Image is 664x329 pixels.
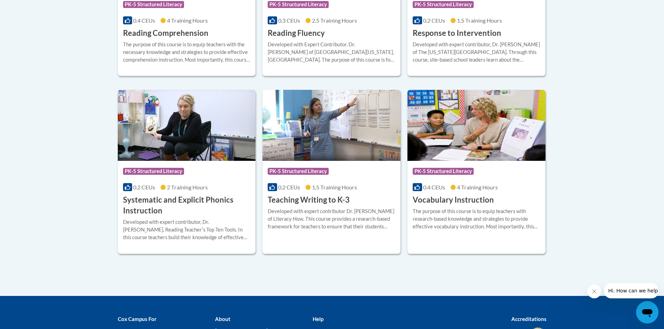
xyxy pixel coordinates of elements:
[413,195,494,205] h3: Vocabulary Instruction
[636,301,658,323] iframe: Button to launch messaging window
[123,41,251,64] div: The purpose of this course is to equip teachers with the necessary knowledge and strategies to pr...
[123,28,208,39] h3: Reading Comprehension
[118,90,256,161] img: Course Logo
[268,207,395,230] div: Developed with expert contributor Dr. [PERSON_NAME] of Literacy How. This course provides a resea...
[413,28,501,39] h3: Response to Intervention
[133,184,155,190] span: 0.2 CEUs
[413,207,540,230] div: The purpose of this course is to equip teachers with research-based knowledge and strategies to p...
[118,316,157,322] b: Cox Campus For
[215,316,230,322] b: About
[268,195,350,205] h3: Teaching Writing to K-3
[123,195,251,216] h3: Systematic and Explicit Phonics Instruction
[457,17,502,24] span: 1.5 Training Hours
[268,28,325,39] h3: Reading Fluency
[123,218,251,241] div: Developed with expert contributor, Dr. [PERSON_NAME], Reading Teacherʹs Top Ten Tools. In this co...
[423,184,445,190] span: 0.4 CEUs
[413,1,474,8] span: PK-5 Structured Literacy
[313,316,323,322] b: Help
[123,168,184,175] span: PK-5 Structured Literacy
[167,17,208,24] span: 4 Training Hours
[262,90,400,253] a: Course LogoPK-5 Structured Literacy0.2 CEUs1.5 Training Hours Teaching Writing to K-3Developed wi...
[407,90,545,253] a: Course LogoPK-5 Structured Literacy0.4 CEUs4 Training Hours Vocabulary InstructionThe purpose of ...
[423,17,445,24] span: 0.2 CEUs
[604,283,658,298] iframe: Message from company
[407,90,545,161] img: Course Logo
[278,184,300,190] span: 0.2 CEUs
[262,90,400,161] img: Course Logo
[587,284,601,298] iframe: Close message
[268,41,395,64] div: Developed with Expert Contributor, Dr. [PERSON_NAME] of [GEOGRAPHIC_DATA][US_STATE], [GEOGRAPHIC_...
[312,184,357,190] span: 1.5 Training Hours
[268,1,329,8] span: PK-5 Structured Literacy
[278,17,300,24] span: 0.3 CEUs
[118,90,256,253] a: Course LogoPK-5 Structured Literacy0.2 CEUs2 Training Hours Systematic and Explicit Phonics Instr...
[413,41,540,64] div: Developed with expert contributor, Dr. [PERSON_NAME] of The [US_STATE][GEOGRAPHIC_DATA]. Through ...
[413,168,474,175] span: PK-5 Structured Literacy
[167,184,208,190] span: 2 Training Hours
[4,5,56,10] span: Hi. How can we help?
[268,168,329,175] span: PK-5 Structured Literacy
[123,1,184,8] span: PK-5 Structured Literacy
[457,184,498,190] span: 4 Training Hours
[133,17,155,24] span: 0.4 CEUs
[312,17,357,24] span: 2.5 Training Hours
[511,316,547,322] b: Accreditations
